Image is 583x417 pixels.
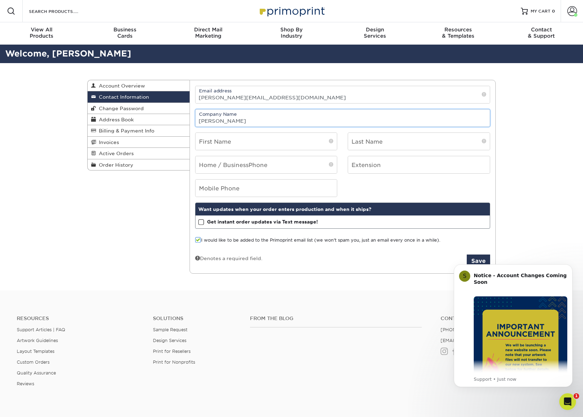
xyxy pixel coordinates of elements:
a: Layout Templates [17,349,54,354]
a: Custom Orders [17,359,50,365]
div: Industry [250,26,333,39]
span: 1 [574,393,579,399]
a: Contact [441,316,566,321]
span: Contact [500,26,583,33]
a: Address Book [88,114,190,125]
a: Change Password [88,103,190,114]
div: Want updates when your order enters production and when it ships? [195,203,490,215]
a: [EMAIL_ADDRESS][DOMAIN_NAME] [441,338,524,343]
span: Active Orders [96,151,134,156]
a: Billing & Payment Info [88,125,190,136]
a: Contact Information [88,91,190,103]
a: Sample Request [153,327,187,332]
span: Address Book [96,117,134,122]
a: Print for Resellers [153,349,191,354]
a: BusinessCards [83,22,167,45]
a: Design Services [153,338,186,343]
a: Contact& Support [500,22,583,45]
a: Reviews [17,381,34,386]
img: Primoprint [257,3,326,18]
span: Change Password [96,106,144,111]
a: Resources& Templates [416,22,500,45]
span: Order History [96,162,133,168]
a: Print for Nonprofits [153,359,195,365]
a: DesignServices [333,22,416,45]
span: MY CART [531,8,551,14]
div: Cards [83,26,167,39]
span: Business [83,26,167,33]
span: Invoices [96,139,119,145]
h4: Solutions [153,316,239,321]
iframe: Google Customer Reviews [2,396,59,415]
a: Order History [88,159,190,170]
span: Resources [416,26,500,33]
a: Active Orders [88,148,190,159]
span: Direct Mail [167,26,250,33]
span: Design [333,26,416,33]
span: Billing & Payment Info [96,128,154,134]
a: Support Articles | FAQ [17,327,65,332]
div: Marketing [167,26,250,39]
span: Shop By [250,26,333,33]
h4: Resources [17,316,142,321]
strong: Get instant order updates via Text message! [207,219,318,225]
span: Account Overview [96,83,145,89]
a: Artwork Guidelines [17,338,58,343]
div: Denotes a required field. [195,255,263,262]
iframe: Intercom live chat [559,393,576,410]
div: & Templates [416,26,500,39]
input: SEARCH PRODUCTS..... [28,7,96,15]
a: Invoices [88,137,190,148]
a: Quality Assurance [17,370,56,376]
div: & Support [500,26,583,39]
span: Contact Information [96,94,149,100]
a: Direct MailMarketing [167,22,250,45]
a: Shop ByIndustry [250,22,333,45]
a: Account Overview [88,80,190,91]
a: [PHONE_NUMBER] [441,327,484,332]
div: Services [333,26,416,39]
span: 0 [552,9,555,14]
label: I would like to be added to the Primoprint email list (we won't spam you, just an email every onc... [195,237,440,244]
h4: From the Blog [250,316,422,321]
iframe: Intercom notifications message [443,254,583,398]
